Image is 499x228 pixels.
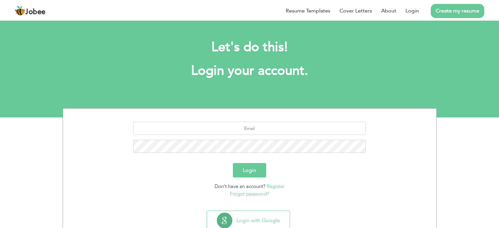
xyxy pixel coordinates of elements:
[431,4,484,18] a: Create my resume
[73,62,427,79] h1: Login your account.
[15,6,46,16] a: Jobee
[405,7,419,15] a: Login
[73,39,427,56] h2: Let's do this!
[25,9,46,16] span: Jobee
[133,122,366,135] input: Email
[340,7,372,15] a: Cover Letters
[286,7,330,15] a: Resume Templates
[215,183,265,190] span: Don't have an account?
[233,163,266,177] button: Login
[267,183,284,190] a: Register
[15,6,25,16] img: jobee.io
[230,191,269,197] a: Forgot password?
[381,7,396,15] a: About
